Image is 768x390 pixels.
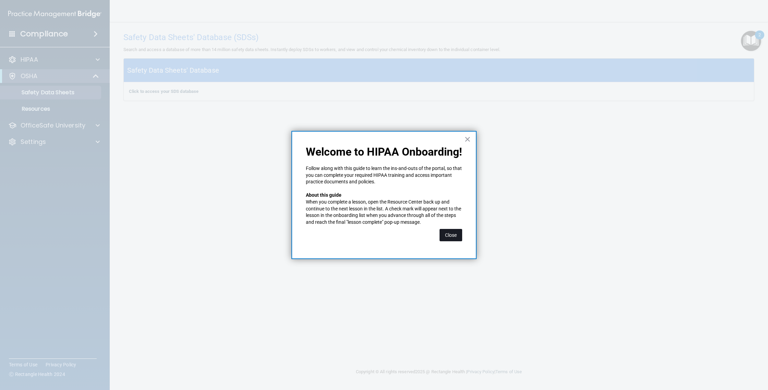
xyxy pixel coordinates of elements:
button: Close [464,134,471,145]
iframe: Drift Widget Chat Controller [649,341,760,369]
strong: About this guide [306,192,341,198]
p: When you complete a lesson, open the Resource Center back up and continue to the next lesson in t... [306,199,462,226]
button: Close [440,229,462,241]
p: Follow along with this guide to learn the ins-and-outs of the portal, so that you can complete yo... [306,165,462,185]
p: Welcome to HIPAA Onboarding! [306,145,462,158]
